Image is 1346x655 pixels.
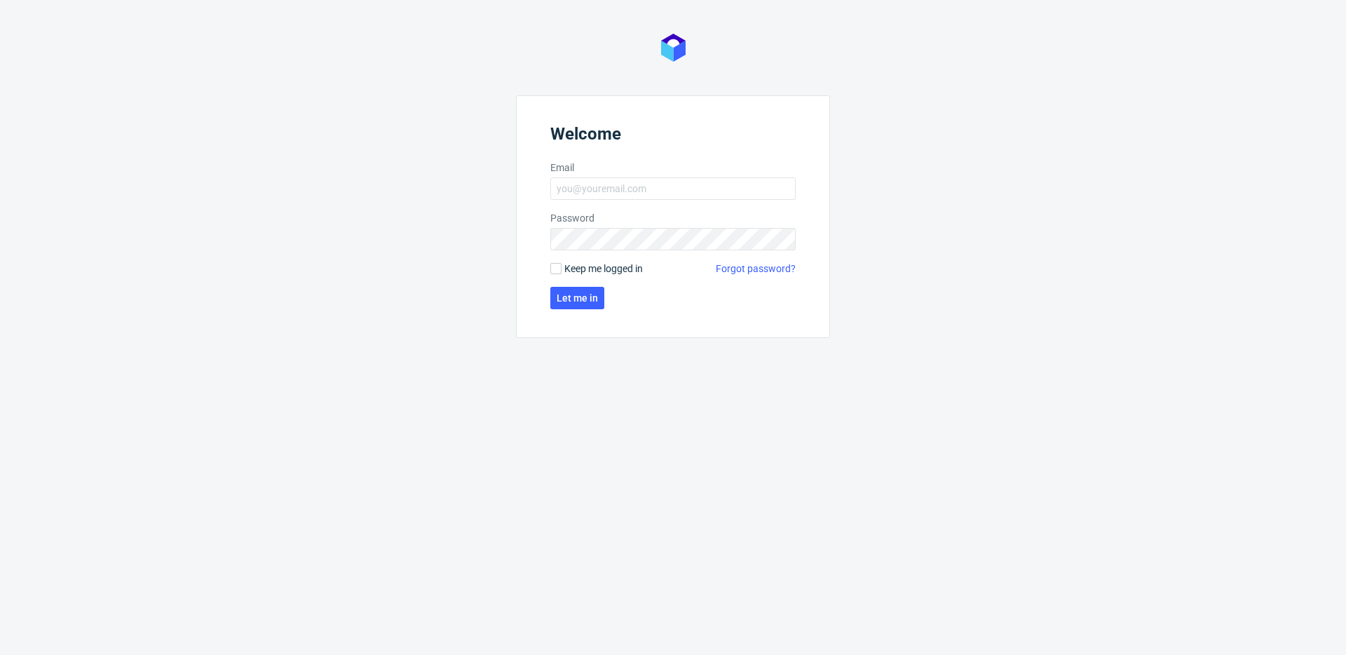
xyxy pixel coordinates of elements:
label: Email [550,161,796,175]
span: Let me in [557,293,598,303]
label: Password [550,211,796,225]
input: you@youremail.com [550,177,796,200]
header: Welcome [550,124,796,149]
a: Forgot password? [716,262,796,276]
button: Let me in [550,287,604,309]
span: Keep me logged in [564,262,643,276]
